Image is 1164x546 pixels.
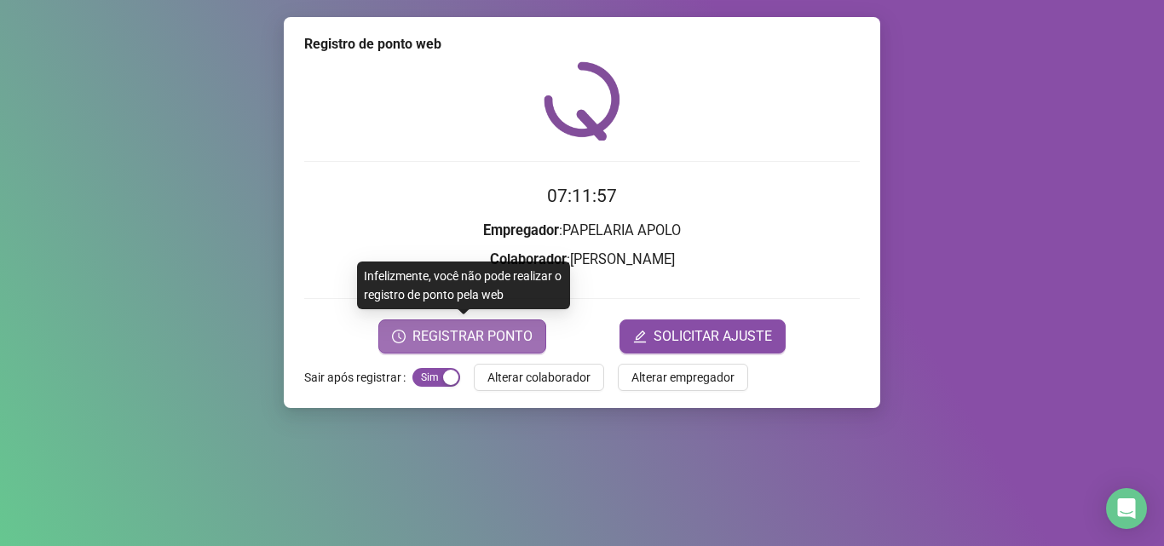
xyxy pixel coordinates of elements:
[412,326,533,347] span: REGISTRAR PONTO
[304,364,412,391] label: Sair após registrar
[490,251,567,267] strong: Colaborador
[619,319,786,353] button: editSOLICITAR AJUSTE
[378,319,546,353] button: REGISTRAR PONTO
[654,326,772,347] span: SOLICITAR AJUSTE
[1106,488,1147,529] div: Open Intercom Messenger
[474,364,604,391] button: Alterar colaborador
[544,61,620,141] img: QRPoint
[483,222,559,239] strong: Empregador
[487,368,591,387] span: Alterar colaborador
[392,330,406,343] span: clock-circle
[631,368,735,387] span: Alterar empregador
[304,34,860,55] div: Registro de ponto web
[633,330,647,343] span: edit
[618,364,748,391] button: Alterar empregador
[357,262,570,309] div: Infelizmente, você não pode realizar o registro de ponto pela web
[304,249,860,271] h3: : [PERSON_NAME]
[547,186,617,206] time: 07:11:57
[304,220,860,242] h3: : PAPELARIA APOLO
